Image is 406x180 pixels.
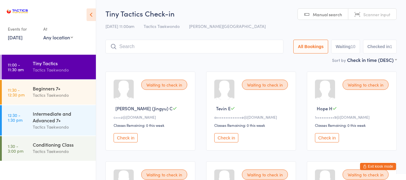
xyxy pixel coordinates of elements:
[293,40,328,53] button: All Bookings
[33,124,91,130] div: Tactics Taekwondo
[315,123,390,128] div: Classes Remaining: 0 this week
[114,123,189,128] div: Classes Remaining: 0 this week
[390,44,392,49] div: 1
[313,11,342,17] span: Manual search
[242,80,288,90] div: Waiting to check in
[2,80,96,105] a: 11:30 -12:30 pmBeginners 7+Tactics Taekwondo
[43,34,73,41] div: Any location
[2,136,96,161] a: 1:30 -3:00 pmConditioning ClassTactics Taekwondo
[363,11,390,17] span: Scanner input
[33,110,91,124] div: Intermediate and Advanced 7+
[2,105,96,136] a: 12:30 -1:30 pmIntermediate and Advanced 7+Tactics Taekwondo
[114,133,138,142] button: Check in
[8,144,23,153] time: 1:30 - 3:00 pm
[6,5,29,18] img: Tactics Taekwondo
[351,44,356,49] div: 10
[343,80,389,90] div: Waiting to check in
[105,23,134,29] span: [DATE] 11:00am
[363,40,397,53] button: Checked in1
[144,23,180,29] span: Tactics Taekwondo
[8,87,25,97] time: 11:30 - 12:30 pm
[33,141,91,148] div: Conditioning Class
[33,66,91,73] div: Tactics Taekwondo
[43,24,73,34] div: At
[33,85,91,92] div: Beginners 7+
[331,40,360,53] button: Waiting10
[189,23,266,29] span: [PERSON_NAME][GEOGRAPHIC_DATA]
[315,114,390,120] div: 1••••••••••9@[DOMAIN_NAME]
[317,105,332,111] span: Hope H
[214,123,290,128] div: Classes Remaining: 0 this week
[105,40,283,53] input: Search
[343,169,389,180] div: Waiting to check in
[315,133,339,142] button: Check in
[33,92,91,99] div: Tactics Taekwondo
[347,56,397,63] div: Check in time (DESC)
[8,62,24,72] time: 11:00 - 11:30 am
[105,8,397,18] h2: Tiny Tactics Check-in
[214,114,290,120] div: a••••••••••••••e@[DOMAIN_NAME]
[242,169,288,180] div: Waiting to check in
[141,80,187,90] div: Waiting to check in
[33,60,91,66] div: Tiny Tactics
[115,105,172,111] span: [PERSON_NAME] (Jingyu) C
[33,148,91,155] div: Tactics Taekwondo
[2,55,96,79] a: 11:00 -11:30 amTiny TacticsTactics Taekwondo
[216,105,230,111] span: Tevin E
[8,113,23,122] time: 12:30 - 1:30 pm
[114,114,189,120] div: c•••z@[DOMAIN_NAME]
[8,24,37,34] div: Events for
[360,163,396,170] button: Exit kiosk mode
[8,34,23,41] a: [DATE]
[214,133,238,142] button: Check in
[332,57,346,63] label: Sort by
[141,169,187,180] div: Waiting to check in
